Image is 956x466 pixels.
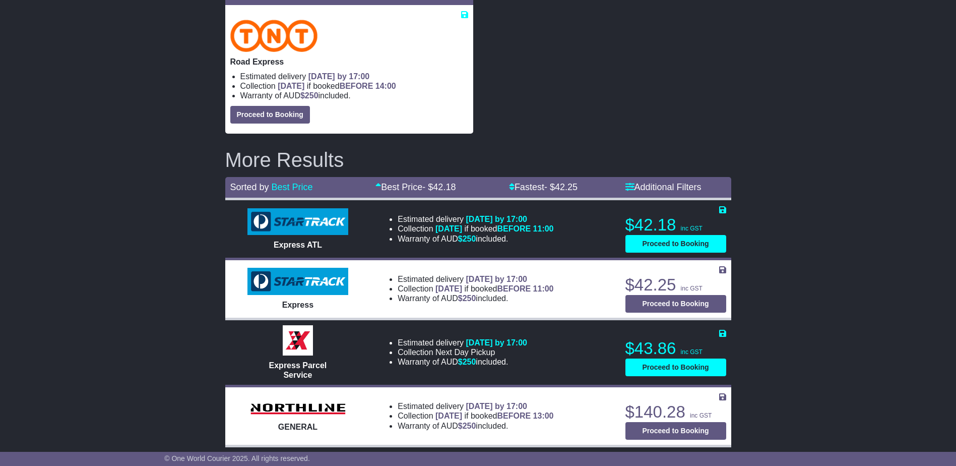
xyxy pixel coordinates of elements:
span: 42.18 [433,182,456,192]
img: Border Express: Express Parcel Service [283,325,313,356]
span: [DATE] by 17:00 [466,402,527,411]
span: Next Day Pickup [435,348,495,357]
span: $ [458,358,476,366]
h2: More Results [225,149,731,171]
span: 250 [463,235,476,243]
span: Express ATL [274,241,322,249]
li: Warranty of AUD included. [240,91,468,100]
span: GENERAL [278,423,317,431]
li: Estimated delivery [398,214,553,224]
span: Sorted by [230,182,269,192]
li: Collection [398,347,527,357]
span: $ [458,422,476,430]
span: $ [300,91,318,100]
button: Proceed to Booking [625,359,726,376]
span: 14:00 [375,82,396,90]
span: Express Parcel Service [269,361,327,379]
span: inc GST [681,225,703,232]
span: if booked [435,224,553,233]
span: BEFORE [497,284,531,293]
li: Collection [398,224,553,234]
li: Warranty of AUD included. [398,294,553,303]
a: Additional Filters [625,182,702,192]
li: Warranty of AUD included. [398,357,527,367]
li: Estimated delivery [240,72,468,81]
span: inc GST [690,412,712,419]
span: BEFORE [340,82,373,90]
span: 250 [463,422,476,430]
button: Proceed to Booking [625,422,726,440]
span: 11:00 [533,284,554,293]
span: 13:00 [533,412,554,420]
span: 250 [305,91,318,100]
li: Collection [240,81,468,91]
li: Estimated delivery [398,274,553,284]
img: Northline Distribution: GENERAL [247,400,348,418]
button: Proceed to Booking [625,295,726,313]
span: 11:00 [533,224,554,233]
a: Best Price [272,182,313,192]
p: $43.86 [625,338,726,359]
li: Warranty of AUD included. [398,234,553,244]
li: Estimated delivery [398,338,527,347]
span: 250 [463,358,476,366]
span: $ [458,235,476,243]
img: StarTrack: Express [247,268,348,295]
span: [DATE] [435,412,462,420]
span: [DATE] [435,224,462,233]
p: $42.18 [625,215,726,235]
span: if booked [278,82,396,90]
span: - $ [422,182,456,192]
a: Best Price- $42.18 [375,182,456,192]
span: [DATE] [278,82,304,90]
span: Express [282,301,313,309]
span: [DATE] by 17:00 [466,275,527,283]
span: if booked [435,412,553,420]
img: StarTrack: Express ATL [247,208,348,236]
span: BEFORE [497,412,531,420]
p: $42.25 [625,275,726,295]
span: $ [458,294,476,303]
p: $140.28 [625,402,726,422]
span: © One World Courier 2025. All rights reserved. [164,454,310,462]
span: [DATE] [435,284,462,293]
span: if booked [435,284,553,293]
span: [DATE] by 17:00 [466,215,527,223]
span: 250 [463,294,476,303]
span: [DATE] by 17:00 [466,338,527,347]
li: Warranty of AUD included. [398,421,553,431]
img: TNT Domestic: Road Express [230,20,318,52]
li: Collection [398,284,553,294]
span: 42.25 [555,182,578,192]
span: inc GST [681,348,703,356]
span: - $ [544,182,578,192]
span: [DATE] by 17:00 [308,72,370,81]
a: Fastest- $42.25 [509,182,578,192]
li: Collection [398,411,553,421]
button: Proceed to Booking [625,235,726,253]
p: Road Express [230,57,468,67]
button: Proceed to Booking [230,106,310,124]
li: Estimated delivery [398,401,553,411]
span: inc GST [681,285,703,292]
span: BEFORE [497,224,531,233]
